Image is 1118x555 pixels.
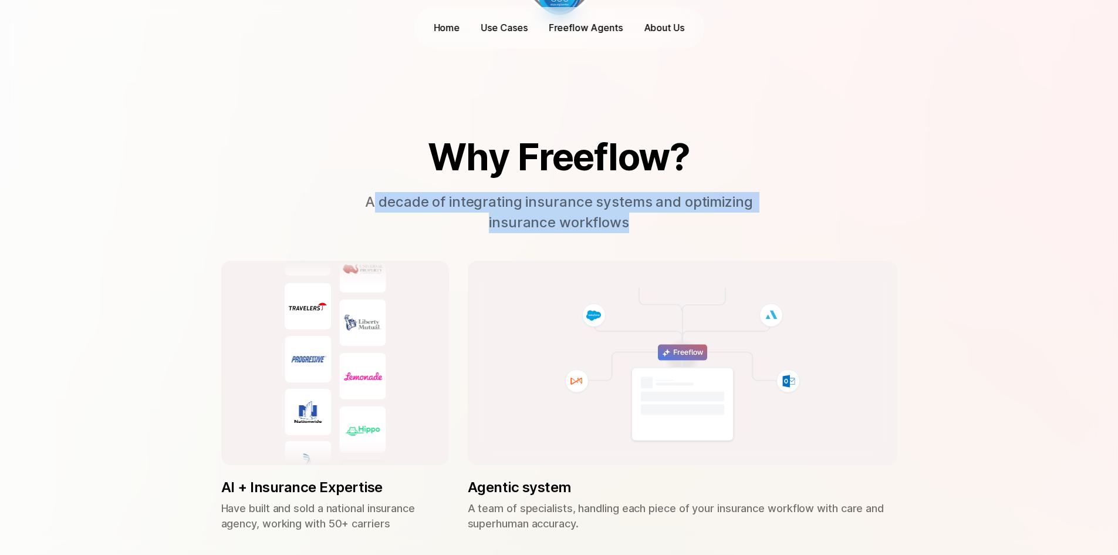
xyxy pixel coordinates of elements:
[543,19,629,37] a: Freeflow Agents
[354,192,765,233] p: A decade of integrating insurance systems and optimizing insurance workflows
[221,501,449,532] p: Have built and sold a national insurance agency, working with 50+ carriers
[644,21,684,35] p: About Us
[221,479,449,496] p: AI + Insurance Expertise
[549,21,623,35] p: Freeflow Agents
[339,136,780,177] h2: Why Freeflow?
[638,19,690,37] a: About Us
[468,501,897,532] p: A team of specialists, handling each piece of your insurance workflow with care and superhuman ac...
[468,479,897,496] p: Agentic system
[481,21,528,35] p: Use Cases
[434,21,460,35] p: Home
[475,19,533,37] button: Use Cases
[673,347,703,358] p: Freeflow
